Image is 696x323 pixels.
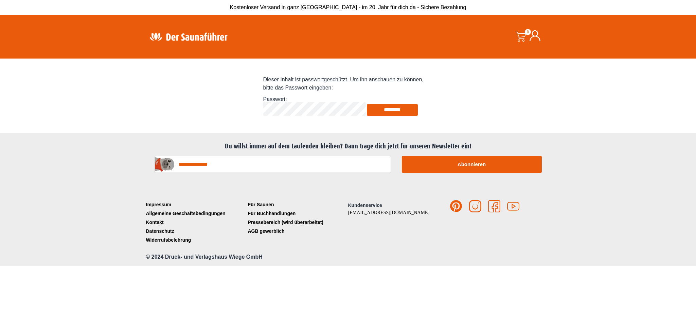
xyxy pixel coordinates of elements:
a: Impressum [144,200,246,209]
nav: Menü [246,200,348,236]
a: Für Buchhandlungen [246,209,348,218]
p: Dieser Inhalt ist passwortgeschützt. Um ihn anschauen zu können, bitte das Passwort eingeben: [263,76,433,92]
a: Allgemeine Geschäftsbedingungen [144,209,246,218]
a: Pressebereich (wird überarbeitet) [246,218,348,227]
nav: Menü [144,200,246,244]
h2: Du willst immer auf dem Laufenden bleiben? Dann trage dich jetzt für unseren Newsletter ein! [148,142,549,150]
span: 0 [525,29,531,35]
span: Kostenloser Versand in ganz [GEOGRAPHIC_DATA] - im 20. Jahr für dich da - Sichere Bezahlung [230,4,466,10]
input: Passwort: [263,102,366,116]
a: Kontakt [144,218,246,227]
a: [EMAIL_ADDRESS][DOMAIN_NAME] [348,210,430,215]
span: © 2024 Druck- und Verlagshaus Wiege GmbH [146,254,263,260]
a: AGB gewerblich [246,227,348,236]
a: Für Saunen [246,200,348,209]
button: Abonnieren [402,156,542,173]
a: Widerrufsbelehrung [144,236,246,244]
a: Datenschutz [144,227,246,236]
span: Kundenservice [348,203,382,208]
label: Passwort: [263,97,366,116]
